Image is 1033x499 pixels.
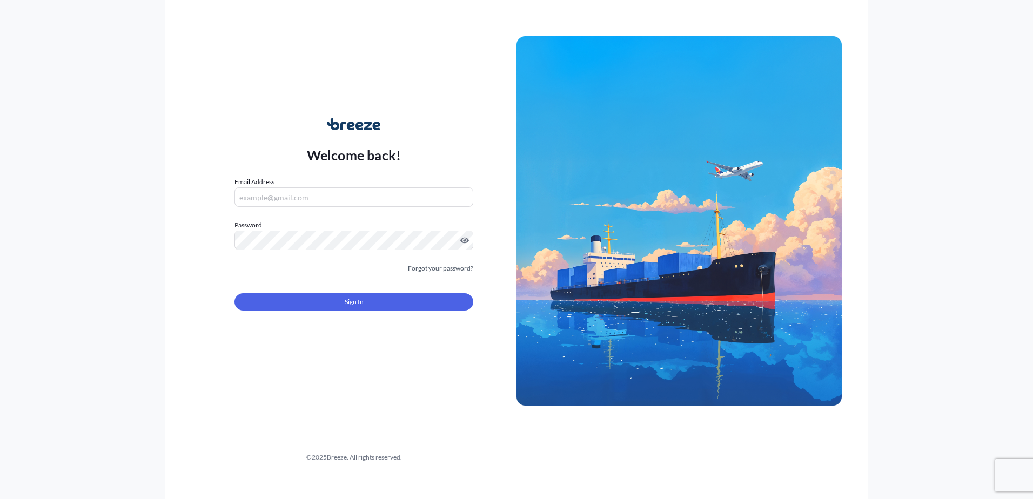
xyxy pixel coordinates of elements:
[234,177,274,187] label: Email Address
[408,263,473,274] a: Forgot your password?
[460,236,469,245] button: Show password
[516,36,842,406] img: Ship illustration
[307,146,401,164] p: Welcome back!
[191,452,516,463] div: © 2025 Breeze. All rights reserved.
[345,296,364,307] span: Sign In
[234,187,473,207] input: example@gmail.com
[234,293,473,311] button: Sign In
[234,220,473,231] label: Password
